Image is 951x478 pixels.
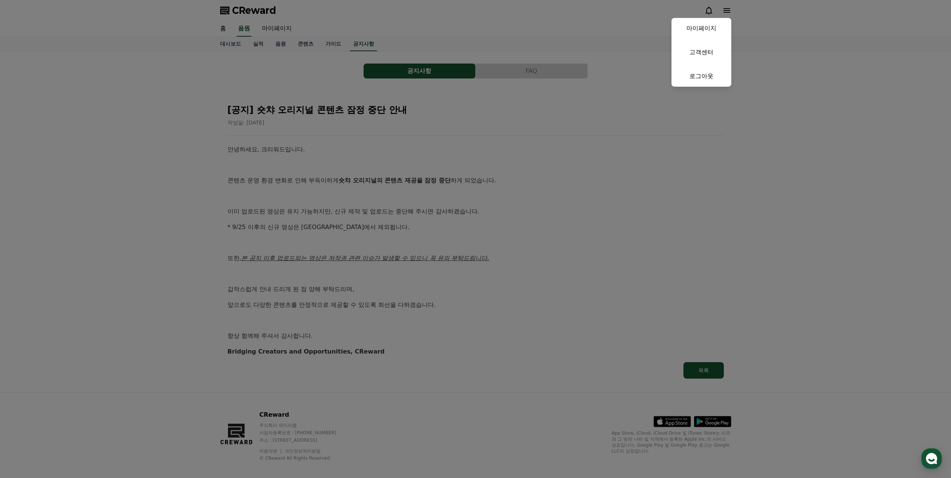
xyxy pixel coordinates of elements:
button: 마이페이지 고객센터 로그아웃 [671,18,731,87]
span: 홈 [24,248,28,254]
a: 홈 [2,237,49,256]
a: 로그아웃 [671,66,731,87]
a: 고객센터 [671,42,731,63]
a: 마이페이지 [671,18,731,39]
span: 설정 [115,248,124,254]
span: 대화 [68,249,77,255]
a: 설정 [96,237,143,256]
a: 대화 [49,237,96,256]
